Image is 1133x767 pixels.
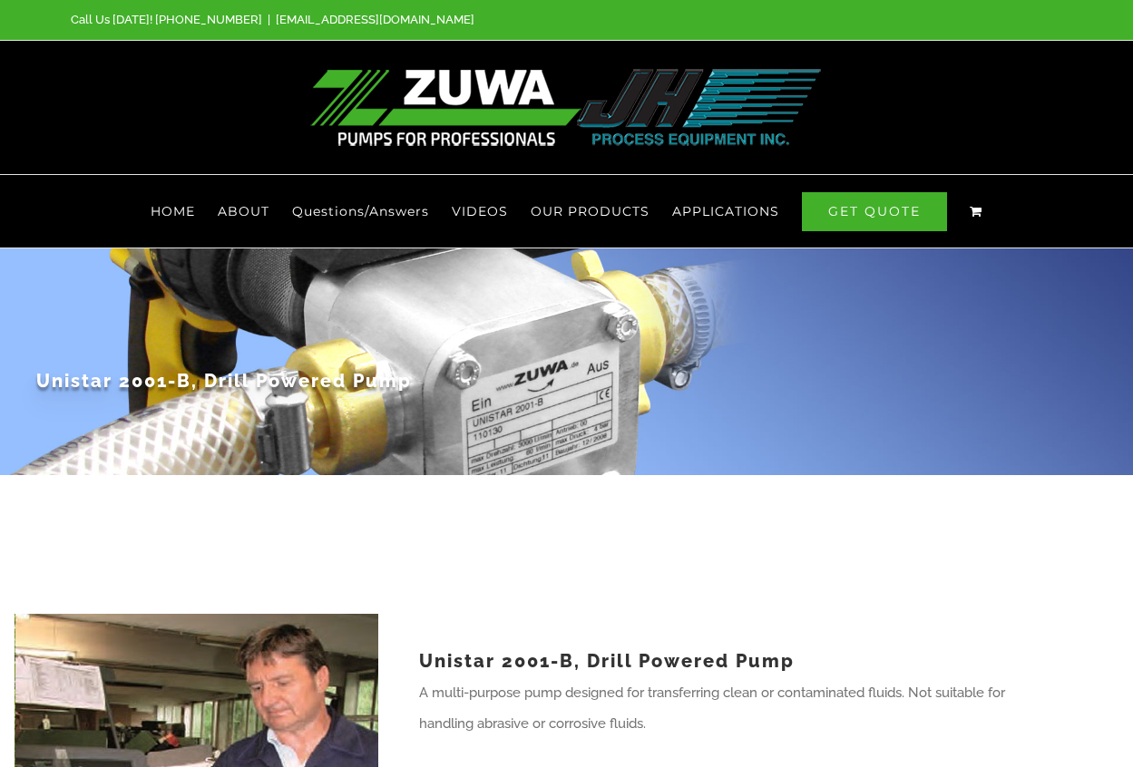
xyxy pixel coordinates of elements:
[419,627,1060,677] h1: Unistar 2001-B, Drill Powered Pump
[71,13,262,26] span: Call Us [DATE]! [PHONE_NUMBER]
[419,677,1060,739] p: A multi-purpose pump designed for transferring clean or contaminated fluids. Not suitable for han...
[531,205,650,218] span: OUR PRODUCTS
[672,175,779,248] a: APPLICATIONS
[452,175,508,248] a: VIDEOS
[292,205,429,218] span: Questions/Answers
[276,13,474,26] a: [EMAIL_ADDRESS][DOMAIN_NAME]
[452,205,508,218] span: VIDEOS
[218,175,269,248] a: ABOUT
[802,175,947,248] a: GET QUOTE
[151,205,195,218] span: HOME
[970,175,982,248] a: View Cart
[531,175,650,248] a: OUR PRODUCTS
[672,205,779,218] span: APPLICATIONS
[802,192,947,231] span: GET QUOTE
[71,175,1063,248] nav: Main Menu
[151,175,195,248] a: HOME
[36,344,1098,393] h1: Unistar 2001-B, Drill Powered Pump
[218,205,269,218] span: ABOUT
[292,175,429,248] a: Questions/Answers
